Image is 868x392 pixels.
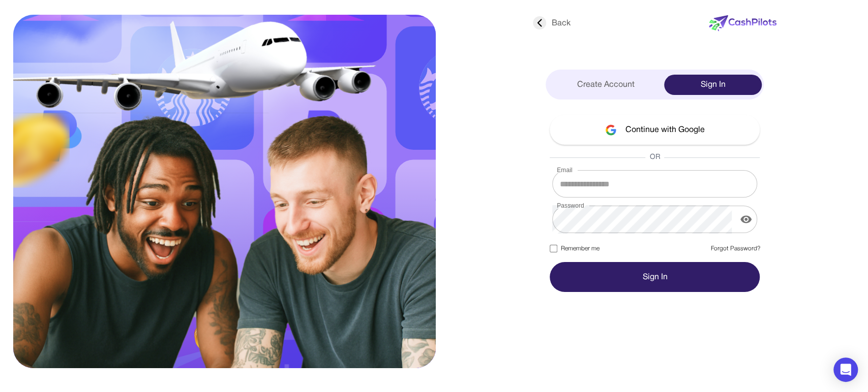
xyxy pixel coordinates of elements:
[557,201,584,210] label: Password
[13,15,436,368] img: sing-in.svg
[557,166,573,174] label: Email
[710,244,760,253] a: Forgot Password?
[548,75,664,95] div: Create Account
[736,209,756,230] button: display the password
[664,75,762,95] div: Sign In
[550,245,557,252] input: Remember me
[533,17,570,29] div: Back
[833,357,858,382] div: Open Intercom Messenger
[550,244,599,253] label: Remember me
[550,262,760,292] button: Sign In
[550,115,760,145] button: Continue with Google
[645,152,664,162] span: OR
[605,124,617,136] img: google-logo.svg
[709,15,776,31] img: new-logo.svg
